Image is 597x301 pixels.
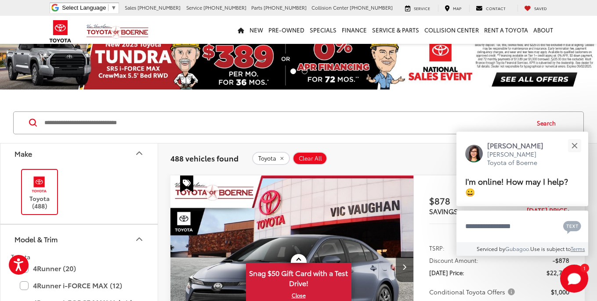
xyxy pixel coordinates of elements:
[0,139,159,168] button: MakeMake
[369,16,422,44] a: Service & Parts: Opens in a new tab
[396,251,413,282] button: Next image
[22,174,58,210] label: Toyota (488)
[546,268,569,277] span: $22,732
[258,155,276,162] span: Toyota
[235,16,247,44] a: Home
[469,5,512,12] a: Contact
[247,264,351,290] span: Snag $50 Gift Card with a Test Drive!
[247,16,266,44] a: New
[534,5,547,11] span: Saved
[429,244,445,252] span: TSRP:
[43,112,528,133] input: Search by Make, Model, or Keyword
[429,268,464,277] span: [DATE] Price:
[186,4,202,11] span: Service
[456,211,588,242] textarea: Type your message
[307,16,339,44] a: Specials
[438,5,468,12] a: Map
[134,148,145,158] div: Make
[560,265,588,293] svg: Start Chat
[571,245,585,252] a: Terms
[252,152,290,165] button: remove Toyota
[486,5,506,11] span: Contact
[530,245,571,252] span: Use is subject to
[14,235,58,243] div: Model & Trim
[170,153,239,163] span: 488 vehicles found
[487,140,552,150] p: [PERSON_NAME]
[264,4,307,11] span: [PHONE_NUMBER]
[481,16,531,44] a: Rent a Toyota
[528,112,568,134] button: Search
[398,5,437,12] a: Service
[429,287,518,296] button: Conditional Toyota Offers
[429,256,478,265] span: Discount Amount:
[339,16,369,44] a: Finance
[551,287,569,296] span: $1,000
[251,4,262,11] span: Parts
[561,216,584,236] button: Chat with SMS
[563,220,581,234] svg: Text
[422,16,481,44] a: Collision Center
[487,150,552,167] p: [PERSON_NAME] Toyota of Boerne
[350,4,393,11] span: [PHONE_NUMBER]
[111,4,116,11] span: ▼
[293,152,327,165] button: Clear All
[125,4,136,11] span: Sales
[311,4,348,11] span: Collision Center
[565,136,584,155] button: Close
[456,132,588,256] div: Close[PERSON_NAME][PERSON_NAME] Toyota of BoerneI'm online! How may I help? 😀Type your messageCha...
[505,245,530,252] a: Gubagoo.
[583,266,586,270] span: 1
[429,194,499,207] span: $878
[44,17,77,46] img: Toyota
[27,174,51,195] img: Vic Vaughan Toyota of Boerne in Boerne, TX)
[553,256,569,265] span: -$878
[0,225,159,253] button: Model & TrimModel & Trim
[477,245,505,252] span: Serviced by
[266,16,307,44] a: Pre-Owned
[560,265,588,293] button: Toggle Chat Window
[429,206,458,216] span: SAVINGS
[429,287,517,296] span: Conditional Toyota Offers
[134,234,145,244] div: Model & Trim
[203,4,246,11] span: [PHONE_NUMBER]
[180,176,193,192] span: Special
[517,5,554,12] a: My Saved Vehicles
[11,252,30,261] span: Toyota
[137,4,181,11] span: [PHONE_NUMBER]
[465,175,568,197] span: I'm online! How may I help? 😀
[62,4,106,11] span: Select Language
[62,4,116,11] a: Select Language​
[414,5,430,11] span: Service
[453,5,461,11] span: Map
[20,261,138,276] label: 4Runner (20)
[86,24,149,39] img: Vic Vaughan Toyota of Boerne
[20,278,138,293] label: 4Runner i-FORCE MAX (12)
[531,16,556,44] a: About
[299,155,322,162] span: Clear All
[14,149,32,158] div: Make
